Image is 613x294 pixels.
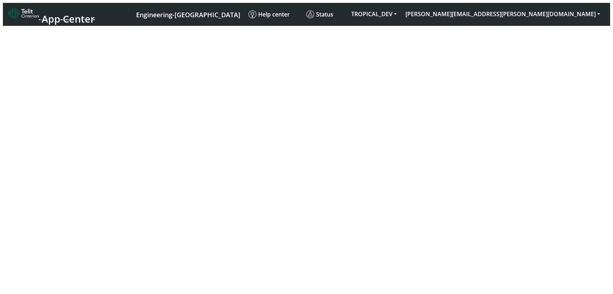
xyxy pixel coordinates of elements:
[42,12,95,25] span: App Center
[9,8,39,19] img: logo-telit-cinterion-gw-new.png
[136,10,240,19] span: Engineering-[GEOGRAPHIC_DATA]
[401,8,604,20] button: [PERSON_NAME][EMAIL_ADDRESS][PERSON_NAME][DOMAIN_NAME]
[306,10,333,18] span: Status
[306,10,314,18] img: status.svg
[303,8,347,21] a: Status
[136,8,240,21] a: Your current platform instance
[246,8,303,21] a: Help center
[249,10,290,18] span: Help center
[249,10,256,18] img: knowledge.svg
[9,6,94,23] a: App Center
[347,8,401,20] button: TROPICAL_DEV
